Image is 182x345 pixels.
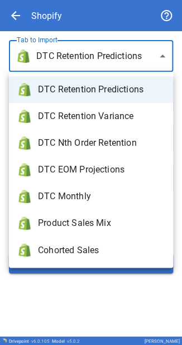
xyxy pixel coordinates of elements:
[38,83,164,96] span: DTC Retention Predictions
[38,136,164,150] span: DTC Nth Order Retention
[38,216,164,230] span: Product Sales Mix
[38,190,164,203] span: DTC Monthly
[38,243,164,257] span: Cohorted Sales
[18,83,31,96] img: brand icon not found
[38,110,164,123] span: DTC Retention Variance
[18,136,31,150] img: brand icon not found
[18,243,31,257] img: brand icon not found
[18,190,31,203] img: brand icon not found
[18,216,31,230] img: brand icon not found
[18,163,31,176] img: brand icon not found
[38,163,164,176] span: DTC EOM Projections
[18,110,31,123] img: brand icon not found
